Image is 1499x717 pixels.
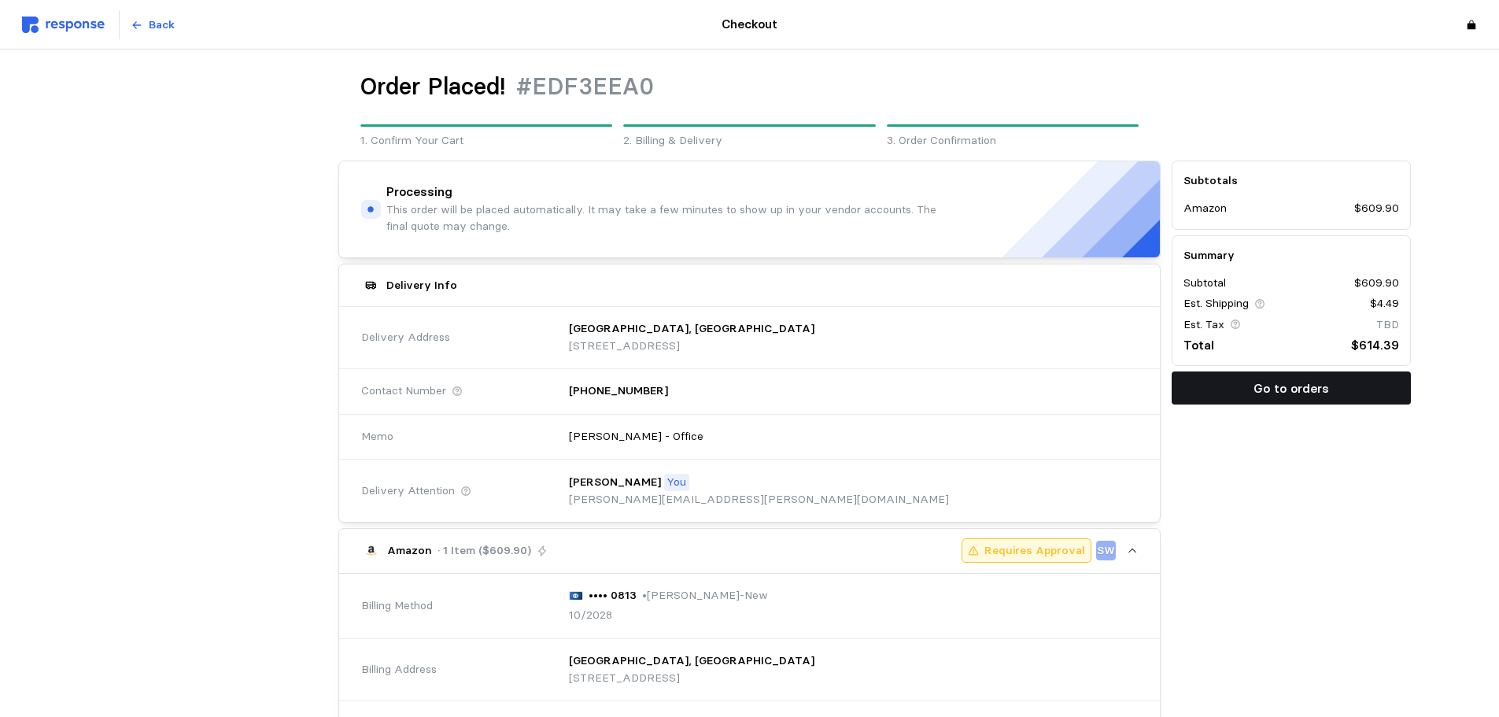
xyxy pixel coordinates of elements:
p: $609.90 [1354,200,1399,217]
p: Go to orders [1253,379,1329,398]
p: [PERSON_NAME] [569,474,661,491]
p: SW [1097,542,1115,560]
span: Contact Number [361,383,446,400]
p: Est. Tax [1183,316,1224,334]
p: TBD [1376,316,1399,334]
p: 3. Order Confirmation [887,132,1139,150]
h5: Delivery Info [386,277,457,294]
h1: #EDF3EEA0 [516,72,654,102]
h1: Order Placed! [360,72,505,102]
h4: Checkout [722,16,777,34]
p: •••• 0813 [589,587,637,604]
p: 1. Confirm Your Cart [360,132,612,150]
h5: Subtotals [1183,172,1399,189]
p: $614.39 [1351,335,1399,355]
button: Back [122,10,183,40]
p: [PHONE_NUMBER] [569,383,668,400]
p: Amazon [387,542,432,560]
p: Subtotal [1183,275,1226,292]
p: $4.49 [1370,295,1399,312]
button: Amazon· 1 Item ($609.90)Requires ApprovalSW [339,529,1160,573]
p: 10/2028 [569,607,612,624]
p: Back [149,17,175,34]
span: Delivery Address [361,329,450,346]
button: Go to orders [1172,371,1411,405]
h5: Summary [1183,247,1399,264]
p: [GEOGRAPHIC_DATA], [GEOGRAPHIC_DATA] [569,652,814,670]
p: This order will be placed automatically. It may take a few minutes to show up in your vendor acco... [386,201,944,235]
span: Memo [361,428,393,445]
p: Requires Approval [984,542,1085,560]
p: $609.90 [1354,275,1399,292]
span: Delivery Attention [361,482,455,500]
p: Amazon [1183,200,1227,217]
p: 2. Billing & Delivery [623,132,875,150]
p: • [PERSON_NAME]-New [642,587,768,604]
span: Billing Method [361,597,433,615]
p: [GEOGRAPHIC_DATA], [GEOGRAPHIC_DATA] [569,320,814,338]
p: You [666,474,686,491]
span: Billing Address [361,661,437,678]
p: [PERSON_NAME][EMAIL_ADDRESS][PERSON_NAME][DOMAIN_NAME] [569,491,949,508]
p: Total [1183,335,1214,355]
h4: Processing [386,183,452,201]
p: · 1 Item ($609.90) [438,542,531,560]
img: svg%3e [22,17,105,33]
p: [STREET_ADDRESS] [569,670,814,687]
p: [PERSON_NAME] - Office [569,428,703,445]
p: Est. Shipping [1183,295,1249,312]
p: [STREET_ADDRESS] [569,338,814,355]
img: svg%3e [569,591,583,601]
